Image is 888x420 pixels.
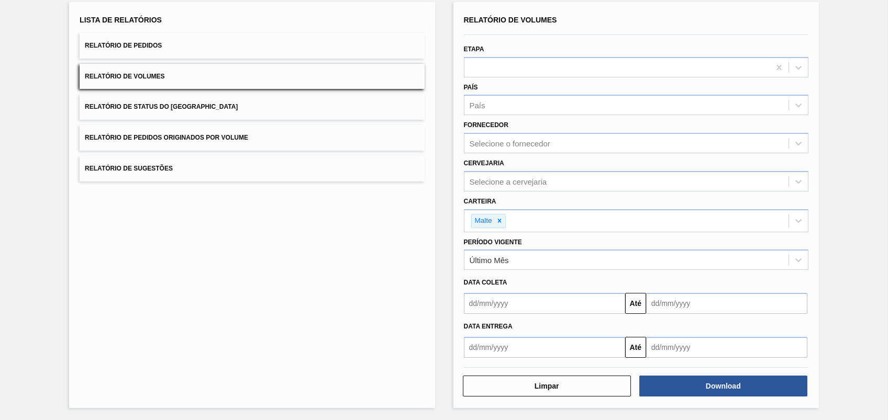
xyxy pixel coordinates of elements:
[646,337,807,358] input: dd/mm/yyyy
[80,94,424,120] button: Relatório de Status do [GEOGRAPHIC_DATA]
[85,73,164,80] span: Relatório de Volumes
[639,376,807,396] button: Download
[80,125,424,151] button: Relatório de Pedidos Originados por Volume
[625,293,646,314] button: Até
[625,337,646,358] button: Até
[464,239,522,246] label: Período Vigente
[472,214,494,228] div: Malte
[80,64,424,89] button: Relatório de Volumes
[464,16,557,24] span: Relatório de Volumes
[470,256,509,265] div: Último Mês
[85,165,173,172] span: Relatório de Sugestões
[85,103,238,110] span: Relatório de Status do [GEOGRAPHIC_DATA]
[470,177,547,186] div: Selecione a cervejaria
[464,337,625,358] input: dd/mm/yyyy
[464,46,484,53] label: Etapa
[463,376,631,396] button: Limpar
[85,42,162,49] span: Relatório de Pedidos
[464,84,478,91] label: País
[85,134,248,141] span: Relatório de Pedidos Originados por Volume
[646,293,807,314] input: dd/mm/yyyy
[464,160,504,167] label: Cervejaria
[470,101,485,110] div: País
[464,121,508,129] label: Fornecedor
[464,198,496,205] label: Carteira
[464,323,513,330] span: Data entrega
[80,16,162,24] span: Lista de Relatórios
[470,139,550,148] div: Selecione o fornecedor
[80,33,424,59] button: Relatório de Pedidos
[464,279,507,286] span: Data coleta
[464,293,625,314] input: dd/mm/yyyy
[80,156,424,181] button: Relatório de Sugestões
